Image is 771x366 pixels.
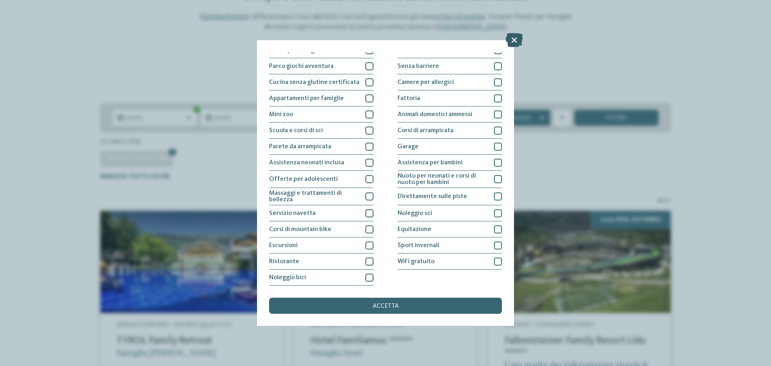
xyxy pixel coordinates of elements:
span: Assistenza neonati inclusa [269,159,344,166]
span: Equitazione [398,226,431,233]
span: WiFi gratuito [398,258,434,265]
span: Animali domestici ammessi [398,111,472,118]
span: Garage [398,143,418,150]
span: Servizio navetta [269,210,316,217]
span: Mini zoo [269,111,293,118]
span: Senza barriere [398,63,439,70]
span: Nuoto per neonati e corsi di nuoto per bambini [398,173,488,186]
span: Massaggi e trattamenti di bellezza [269,190,359,203]
span: Appartamenti per famiglie [269,95,344,102]
span: Corsi di arrampicata [398,127,453,134]
span: Assistenza per bambini [398,159,463,166]
span: Sport invernali [398,242,439,249]
span: Scuola e corsi di sci [269,127,323,134]
span: Offerte per adolescenti [269,176,338,182]
span: Escursioni [269,242,298,249]
span: Fattoria [398,95,420,102]
span: Camere per allergici [398,79,454,86]
span: Corsi di mountain bike [269,226,331,233]
span: Noleggio sci [398,210,432,217]
span: Ristorante [269,258,299,265]
span: Noleggio bici [269,274,306,281]
span: Direttamente sulle piste [398,193,467,200]
span: Parete da arrampicata [269,143,331,150]
span: accetta [373,303,399,309]
span: Parco giochi avventura [269,63,334,70]
span: Cucina senza glutine certificata [269,79,359,86]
